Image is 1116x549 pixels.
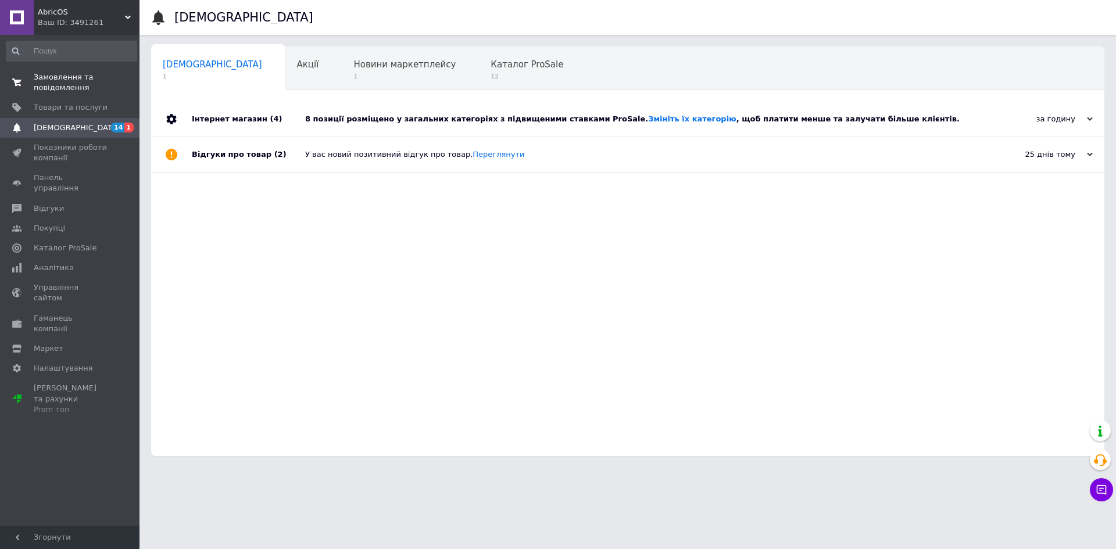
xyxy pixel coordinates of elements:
[174,10,313,24] h1: [DEMOGRAPHIC_DATA]
[34,203,64,214] span: Відгуки
[473,150,524,159] a: Переглянути
[34,263,74,273] span: Аналітика
[34,223,65,234] span: Покупці
[34,313,108,334] span: Гаманець компанії
[977,114,1093,124] div: за годину
[163,59,262,70] span: [DEMOGRAPHIC_DATA]
[648,114,736,123] a: Змініть їх категорію
[34,343,63,354] span: Маркет
[34,404,108,415] div: Prom топ
[34,123,120,133] span: [DEMOGRAPHIC_DATA]
[353,72,456,81] span: 1
[34,72,108,93] span: Замовлення та повідомлення
[305,114,977,124] div: 8 позиції розміщено у загальних категоріях з підвищеними ставками ProSale. , щоб платити менше та...
[977,149,1093,160] div: 25 днів тому
[38,17,139,28] div: Ваш ID: 3491261
[305,149,977,160] div: У вас новий позитивний відгук про товар.
[274,150,287,159] span: (2)
[491,72,563,81] span: 12
[38,7,125,17] span: AbricOS
[111,123,124,132] span: 14
[1090,478,1113,501] button: Чат з покупцем
[192,102,305,137] div: Інтернет магазин
[297,59,319,70] span: Акції
[270,114,282,123] span: (4)
[353,59,456,70] span: Новини маркетплейсу
[34,363,93,374] span: Налаштування
[124,123,134,132] span: 1
[34,142,108,163] span: Показники роботи компанії
[34,102,108,113] span: Товари та послуги
[34,243,96,253] span: Каталог ProSale
[34,282,108,303] span: Управління сайтом
[34,173,108,193] span: Панель управління
[34,383,108,415] span: [PERSON_NAME] та рахунки
[163,72,262,81] span: 1
[491,59,563,70] span: Каталог ProSale
[6,41,137,62] input: Пошук
[192,137,305,172] div: Відгуки про товар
